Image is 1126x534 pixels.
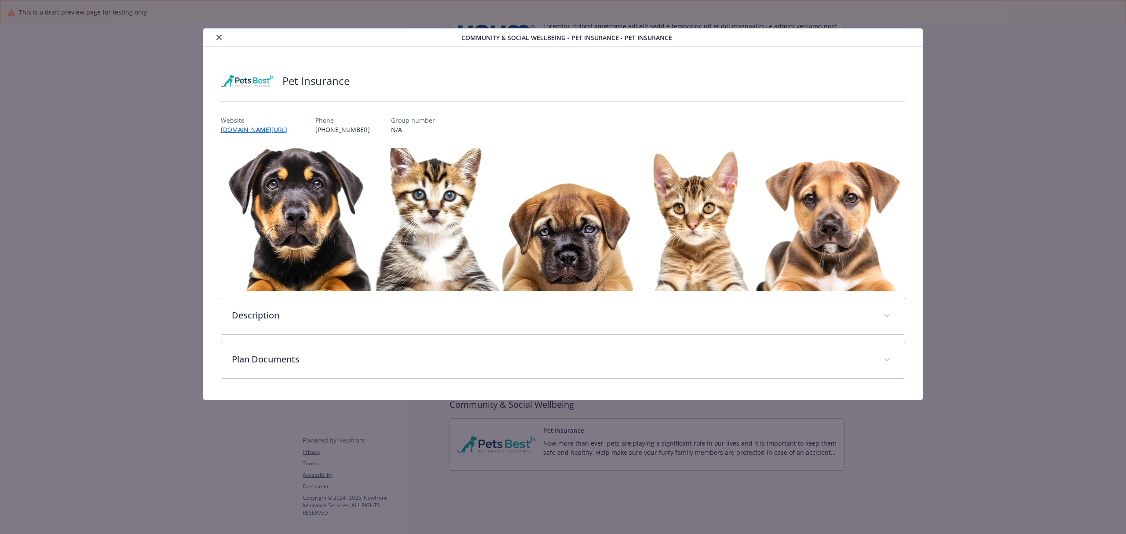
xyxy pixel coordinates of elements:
p: Plan Documents [232,353,873,366]
p: [PHONE_NUMBER] [315,125,370,134]
p: Phone [315,116,370,125]
button: close [214,32,224,43]
div: details for plan Community & Social Wellbeing - Pet Insurance - Pet Insurance [113,28,1013,400]
div: Description [221,298,905,334]
p: Description [232,309,873,322]
h2: Pet Insurance [282,73,350,88]
p: Website [221,116,294,125]
a: [DOMAIN_NAME][URL] [221,125,294,134]
p: Group number [391,116,435,125]
img: banner [221,148,905,291]
img: Pets Best Insurance Services [221,68,274,94]
div: Plan Documents [221,342,905,378]
p: N/A [391,125,435,134]
span: Community & Social Wellbeing - Pet Insurance - Pet Insurance [461,33,672,42]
